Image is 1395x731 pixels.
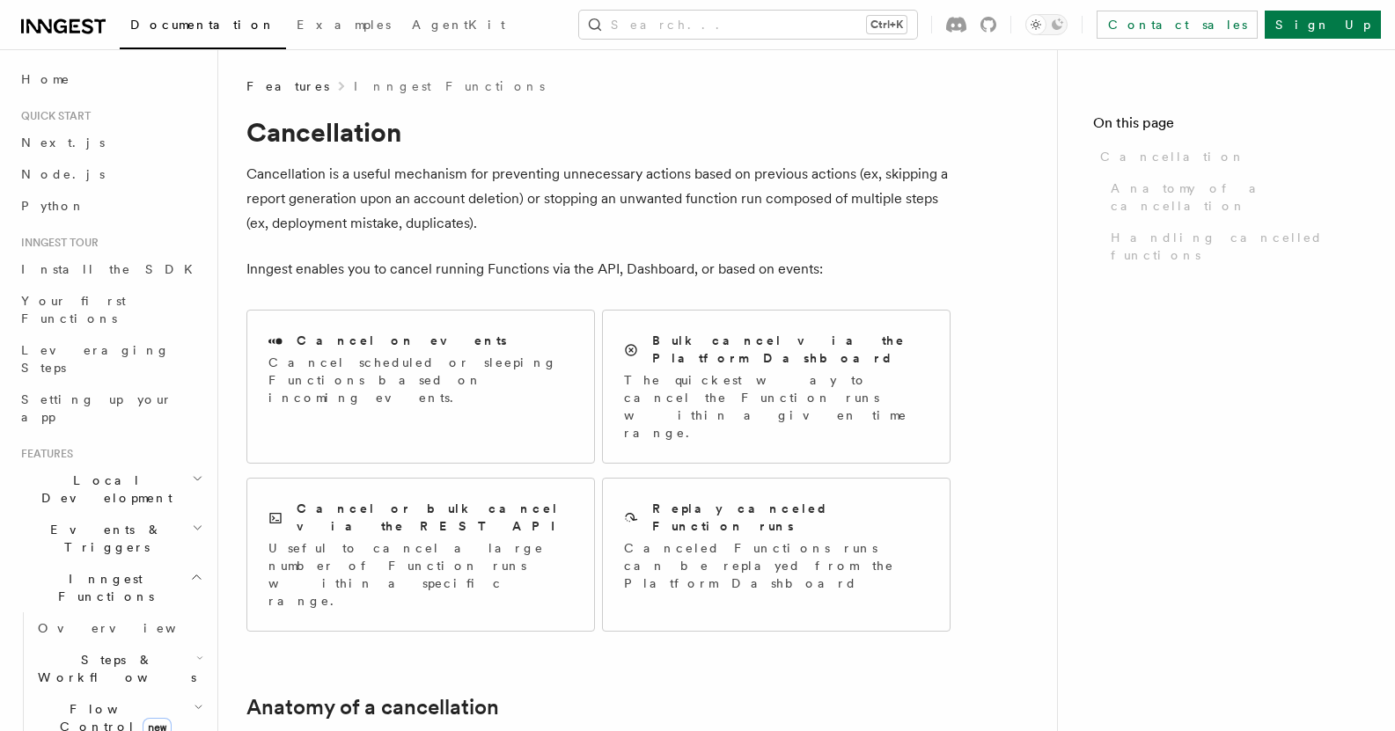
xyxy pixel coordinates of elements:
[297,18,391,32] span: Examples
[602,310,951,464] a: Bulk cancel via the Platform DashboardThe quickest way to cancel the Function runs within a given...
[246,478,595,632] a: Cancel or bulk cancel via the REST APIUseful to cancel a large number of Function runs within a s...
[21,167,105,181] span: Node.js
[624,371,929,442] p: The quickest way to cancel the Function runs within a given time range.
[21,294,126,325] span: Your first Functions
[14,563,207,612] button: Inngest Functions
[1111,179,1360,215] span: Anatomy of a cancellation
[14,471,192,507] span: Local Development
[652,500,929,535] h2: Replay canceled Function runs
[602,478,951,632] a: Replay canceled Function runsCanceled Functions runs can be replayed from the Platform Dashboard
[14,570,190,605] span: Inngest Functions
[120,5,286,49] a: Documentation
[1104,172,1360,222] a: Anatomy of a cancellation
[21,135,105,150] span: Next.js
[31,651,196,686] span: Steps & Workflows
[14,384,207,433] a: Setting up your app
[354,77,545,95] a: Inngest Functions
[246,116,951,148] h1: Cancellation
[1265,11,1381,39] a: Sign Up
[1100,148,1245,165] span: Cancellation
[14,285,207,334] a: Your first Functions
[246,77,329,95] span: Features
[1111,229,1360,264] span: Handling cancelled functions
[14,236,99,250] span: Inngest tour
[401,5,516,48] a: AgentKit
[31,612,207,644] a: Overview
[286,5,401,48] a: Examples
[14,521,192,556] span: Events & Triggers
[297,332,507,349] h2: Cancel on events
[652,332,929,367] h2: Bulk cancel via the Platform Dashboard
[624,539,929,592] p: Canceled Functions runs can be replayed from the Platform Dashboard
[130,18,275,32] span: Documentation
[268,539,573,610] p: Useful to cancel a large number of Function runs within a specific range.
[1093,113,1360,141] h4: On this page
[867,16,907,33] kbd: Ctrl+K
[1093,141,1360,172] a: Cancellation
[268,354,573,406] p: Cancel scheduled or sleeping Functions based on incoming events.
[14,63,207,95] a: Home
[21,343,170,375] span: Leveraging Steps
[14,127,207,158] a: Next.js
[21,70,70,88] span: Home
[21,392,173,424] span: Setting up your app
[14,109,91,123] span: Quick start
[14,253,207,285] a: Install the SDK
[21,199,85,213] span: Python
[1104,222,1360,271] a: Handling cancelled functions
[14,447,73,461] span: Features
[14,514,207,563] button: Events & Triggers
[579,11,917,39] button: Search...Ctrl+K
[31,644,207,693] button: Steps & Workflows
[14,334,207,384] a: Leveraging Steps
[246,257,951,281] p: Inngest enables you to cancel running Functions via the API, Dashboard, or based on events:
[38,621,219,635] span: Overview
[21,262,203,276] span: Install the SDK
[297,500,573,535] h2: Cancel or bulk cancel via the REST API
[412,18,505,32] span: AgentKit
[14,464,207,514] button: Local Development
[1097,11,1258,39] a: Contact sales
[246,162,951,236] p: Cancellation is a useful mechanism for preventing unnecessary actions based on previous actions (...
[14,190,207,222] a: Python
[1025,14,1068,35] button: Toggle dark mode
[14,158,207,190] a: Node.js
[246,310,595,464] a: Cancel on eventsCancel scheduled or sleeping Functions based on incoming events.
[246,695,499,720] a: Anatomy of a cancellation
